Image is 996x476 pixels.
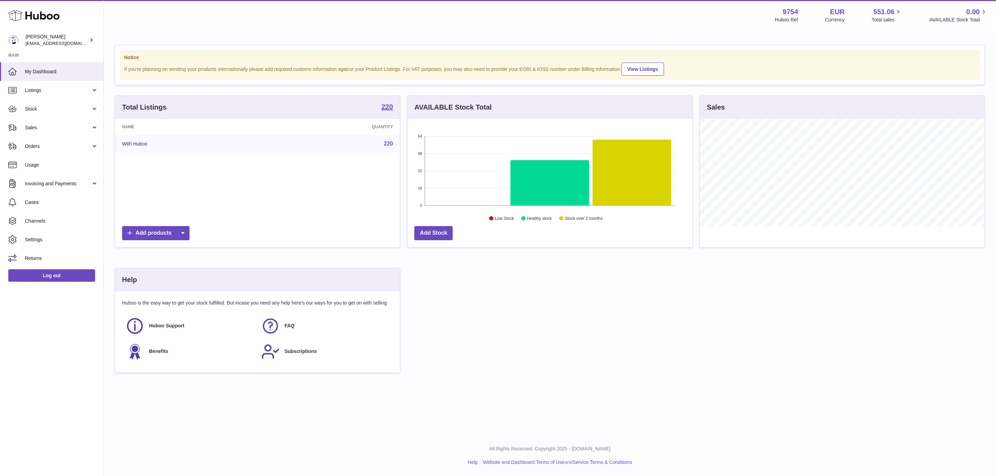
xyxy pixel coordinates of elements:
[25,143,91,150] span: Orders
[573,459,632,465] a: Service Terms & Conditions
[381,103,393,112] a: 220
[871,7,902,23] a: 551.06 Total sales
[871,17,902,23] span: Total sales
[126,317,254,335] a: Huboo Support
[25,180,91,187] span: Invoicing and Payments
[126,342,254,361] a: Benefits
[124,54,976,61] strong: Notice
[966,7,980,17] span: 0.00
[8,35,19,45] img: info@fieldsluxury.london
[261,342,390,361] a: Subscriptions
[775,17,798,23] div: Huboo Ref
[25,87,91,94] span: Listings
[420,203,422,207] text: 0
[527,216,552,221] text: Healthy stock
[929,7,988,23] a: 0.00 AVAILABLE Stock Total
[418,151,422,156] text: 48
[265,119,400,135] th: Quantity
[8,269,95,282] a: Log out
[124,62,976,76] div: If you're planning on sending your products internationally please add required customs informati...
[783,7,798,17] strong: 9754
[418,134,422,138] text: 64
[565,216,603,221] text: Stock over 2 months
[109,446,990,452] p: All Rights Reserved. Copyright 2025 - [DOMAIN_NAME]
[707,103,725,112] h3: Sales
[25,124,91,131] span: Sales
[25,106,91,112] span: Stock
[115,119,265,135] th: Name
[873,7,894,17] span: 551.06
[830,7,845,17] strong: EUR
[25,199,98,206] span: Cases
[418,169,422,173] text: 32
[25,218,98,224] span: Channels
[621,63,664,76] a: View Listings
[149,323,184,329] span: Huboo Support
[483,459,564,465] a: Website and Dashboard Terms of Use
[285,323,295,329] span: FAQ
[825,17,845,23] div: Currency
[468,459,478,465] a: Help
[25,162,98,168] span: Usage
[414,226,453,240] a: Add Stock
[285,348,317,355] span: Subscriptions
[26,40,102,46] span: [EMAIL_ADDRESS][DOMAIN_NAME]
[384,141,393,147] a: 220
[122,226,190,240] a: Add products
[122,300,393,306] p: Huboo is the easy way to get your stock fulfilled. But incase you need any help here's our ways f...
[929,17,988,23] span: AVAILABLE Stock Total
[414,103,491,112] h3: AVAILABLE Stock Total
[122,103,167,112] h3: Total Listings
[115,135,265,153] td: With Huboo
[418,186,422,190] text: 16
[495,216,514,221] text: Low Stock
[25,68,98,75] span: My Dashboard
[480,459,632,466] li: and
[26,34,88,47] div: [PERSON_NAME]
[25,236,98,243] span: Settings
[261,317,390,335] a: FAQ
[149,348,168,355] span: Benefits
[381,103,393,110] strong: 220
[25,255,98,262] span: Returns
[122,275,137,284] h3: Help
